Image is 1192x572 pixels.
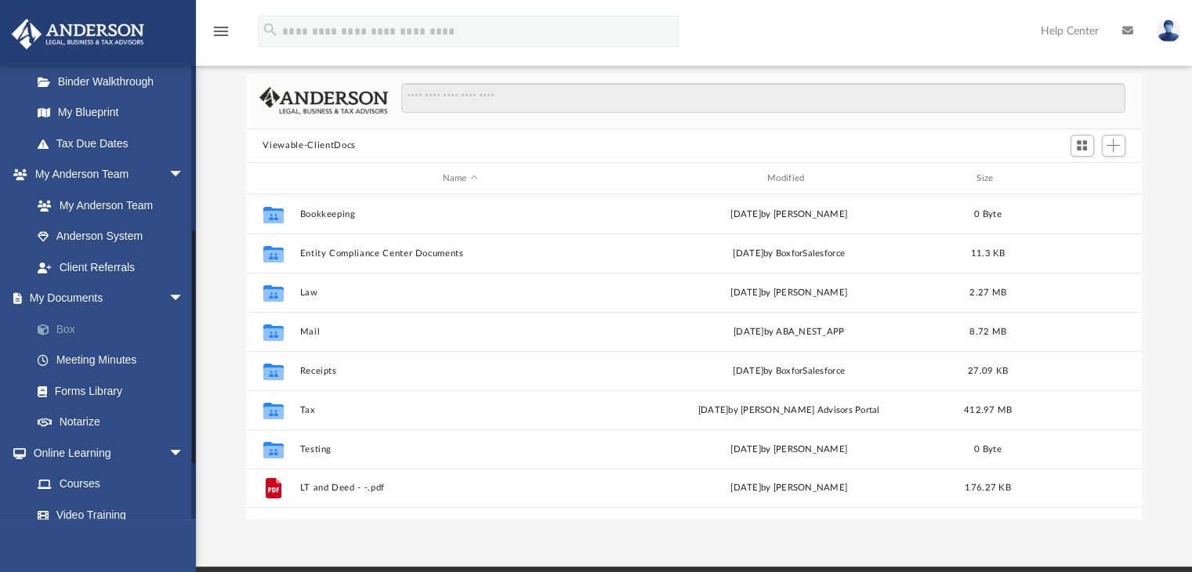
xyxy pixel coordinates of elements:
div: id [1026,172,1136,186]
a: Client Referrals [22,252,200,283]
span: 0 Byte [974,210,1002,219]
a: My Anderson Teamarrow_drop_down [11,159,200,190]
button: LT and Deed - -.pdf [299,483,621,494]
span: 412.97 MB [963,406,1011,415]
a: My Anderson Team [22,190,192,221]
a: Binder Walkthrough [22,66,208,97]
span: 8.72 MB [969,328,1006,336]
button: Viewable-ClientDocs [263,139,355,153]
i: search [262,21,279,38]
a: Online Learningarrow_drop_down [11,437,200,469]
span: arrow_drop_down [168,437,200,469]
button: Entity Compliance Center Documents [299,248,621,259]
span: arrow_drop_down [168,283,200,315]
div: [DATE] by BoxforSalesforce [628,247,949,261]
button: Switch to Grid View [1071,135,1094,157]
span: 27.09 KB [967,367,1007,375]
button: Mail [299,327,621,337]
div: Size [956,172,1019,186]
div: Name [299,172,621,186]
div: [DATE] by ABA_NEST_APP [628,325,949,339]
div: [DATE] by [PERSON_NAME] [628,482,949,496]
span: arrow_drop_down [168,159,200,191]
button: Law [299,288,621,298]
button: Testing [299,444,621,454]
span: 0 Byte [974,445,1002,454]
a: Video Training [22,499,192,530]
span: 176.27 KB [965,484,1010,493]
button: Tax [299,405,621,415]
a: Meeting Minutes [22,345,208,376]
input: Search files and folders [401,83,1125,113]
a: My Blueprint [22,97,200,129]
span: 11.3 KB [970,249,1005,258]
img: Anderson Advisors Platinum Portal [7,19,149,49]
img: User Pic [1157,20,1180,42]
a: Anderson System [22,221,200,252]
i: menu [212,22,230,41]
div: [DATE] by BoxforSalesforce [628,364,949,378]
a: Courses [22,469,200,500]
button: Bookkeeping [299,209,621,219]
a: menu [212,30,230,41]
div: [DATE] by [PERSON_NAME] [628,208,949,222]
span: 2.27 MB [969,288,1006,297]
button: Add [1102,135,1125,157]
a: Box [22,313,208,345]
button: Receipts [299,366,621,376]
div: [DATE] by [PERSON_NAME] [628,286,949,300]
div: [DATE] by [PERSON_NAME] [628,443,949,457]
div: grid [246,194,1143,519]
div: id [252,172,292,186]
div: [DATE] by [PERSON_NAME] Advisors Portal [628,404,949,418]
a: Notarize [22,407,208,438]
div: Modified [628,172,950,186]
a: Forms Library [22,375,200,407]
a: Tax Due Dates [22,128,208,159]
a: My Documentsarrow_drop_down [11,283,208,314]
